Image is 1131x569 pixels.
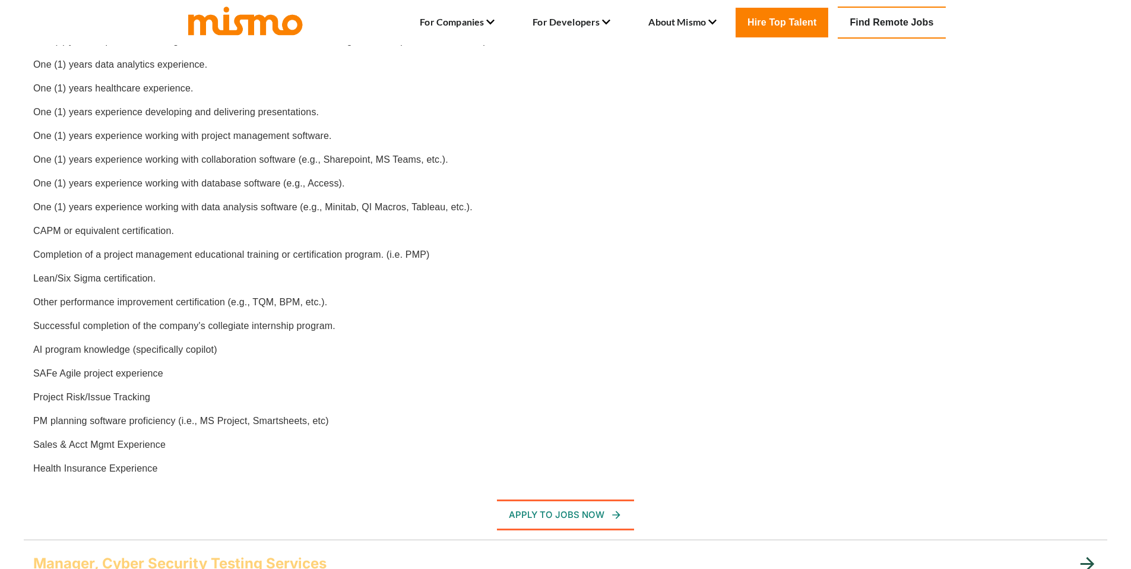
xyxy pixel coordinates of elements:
[497,500,634,530] button: Apply To Jobs Now
[33,461,1098,476] p: Health Insurance Experience
[648,12,717,33] li: About Mismo
[33,248,1098,262] p: Completion of a project management educational training or certification program. (i.e. PMP)
[420,12,495,33] li: For Companies
[33,319,1098,333] p: Successful completion of the company's collegiate internship program.
[33,271,1098,286] p: Lean/Six Sigma certification.
[736,8,828,37] a: Hire Top Talent
[33,295,1098,309] p: Other performance improvement certification (e.g., TQM, BPM, etc.).
[33,58,1098,72] p: One (1) years data analytics experience.
[33,224,1098,238] p: CAPM or equivalent certification.
[33,366,1098,381] p: SAFe Agile project experience
[186,4,305,36] img: logo
[33,153,1098,167] p: One (1) years experience working with collaboration software (e.g., Sharepoint, MS Teams, etc.).
[33,438,1098,452] p: Sales & Acct Mgmt Experience
[33,390,1098,404] p: Project Risk/Issue Tracking
[33,81,1098,96] p: One (1) years healthcare experience.
[533,12,610,33] li: For Developers
[838,7,945,39] a: Find Remote Jobs
[33,176,1098,191] p: One (1) years experience working with database software (e.g., Access).
[33,343,1098,357] p: AI program knowledge (specifically copilot)
[33,129,1098,143] p: One (1) years experience working with project management software.
[33,105,1098,119] p: One (1) years experience developing and delivering presentations.
[33,200,1098,214] p: One (1) years experience working with data analysis software (e.g., Minitab, QI Macros, Tableau, ...
[33,414,1098,428] p: PM planning software proficiency (i.e., MS Project, Smartsheets, etc)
